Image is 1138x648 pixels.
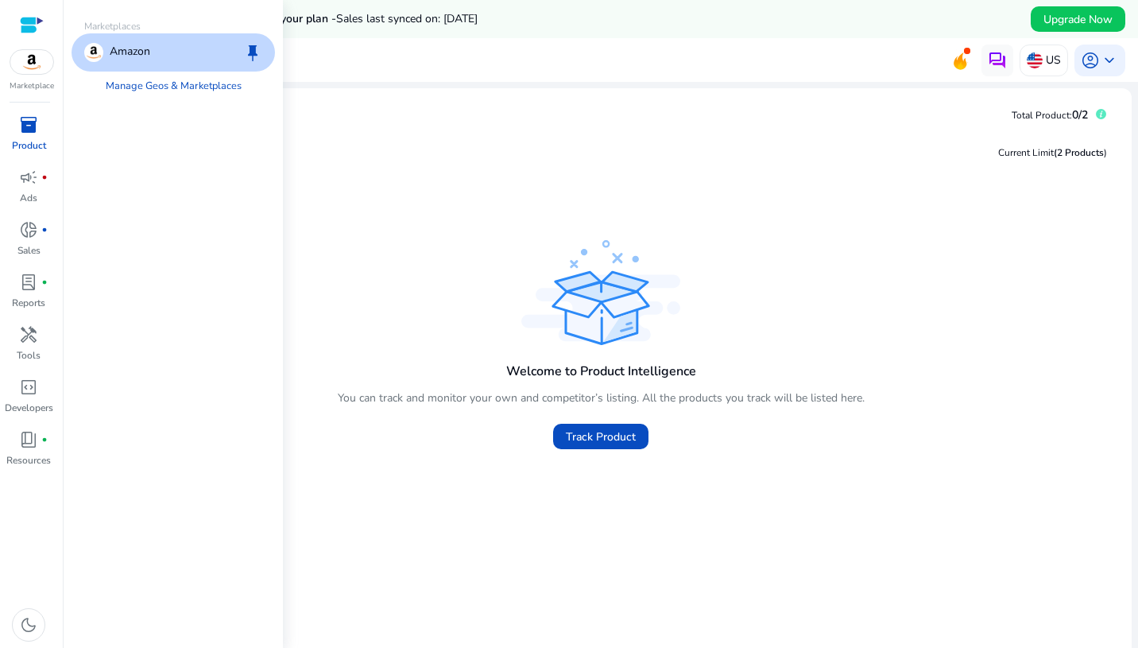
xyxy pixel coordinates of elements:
[12,138,46,153] p: Product
[1081,51,1100,70] span: account_circle
[1012,109,1072,122] span: Total Product:
[10,80,54,92] p: Marketplace
[20,191,37,205] p: Ads
[1031,6,1125,32] button: Upgrade Now
[84,43,103,62] img: amazon.svg
[506,364,696,379] h4: Welcome to Product Intelligence
[105,13,478,26] h5: Data syncs run less frequently on your plan -
[110,43,150,62] p: Amazon
[19,378,38,397] span: code_blocks
[41,437,48,443] span: fiber_manual_record
[19,273,38,292] span: lab_profile
[41,227,48,233] span: fiber_manual_record
[1043,11,1113,28] span: Upgrade Now
[72,19,275,33] p: Marketplaces
[1100,51,1119,70] span: keyboard_arrow_down
[19,430,38,449] span: book_4
[17,348,41,363] p: Tools
[1046,46,1061,74] p: US
[41,174,48,180] span: fiber_manual_record
[12,296,45,310] p: Reports
[566,429,636,445] span: Track Product
[1027,52,1043,68] img: us.svg
[6,453,51,468] p: Resources
[19,115,38,134] span: inventory_2
[521,240,680,345] img: track_product.svg
[17,243,41,258] p: Sales
[19,168,38,187] span: campaign
[5,401,53,415] p: Developers
[19,220,38,239] span: donut_small
[41,279,48,285] span: fiber_manual_record
[1072,107,1088,122] span: 0/2
[336,11,478,26] span: Sales last synced on: [DATE]
[1054,146,1104,159] span: (2 Products
[243,43,262,62] span: keep
[19,325,38,344] span: handyman
[19,615,38,634] span: dark_mode
[998,146,1107,160] div: Current Limit )
[338,390,865,406] p: You can track and monitor your own and competitor’s listing. All the products you track will be l...
[93,72,254,100] a: Manage Geos & Marketplaces
[10,50,53,74] img: amazon.svg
